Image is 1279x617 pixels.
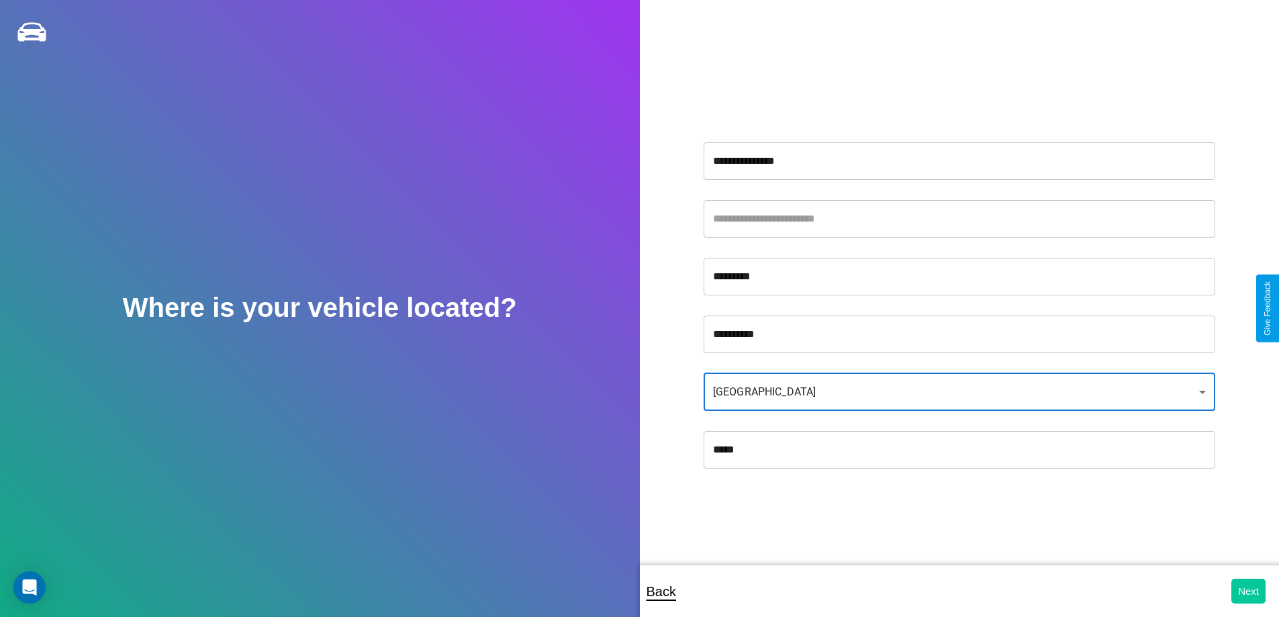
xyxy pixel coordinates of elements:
div: Open Intercom Messenger [13,571,46,604]
div: Give Feedback [1263,281,1272,336]
h2: Where is your vehicle located? [123,293,517,323]
button: Next [1231,579,1266,604]
div: [GEOGRAPHIC_DATA] [704,373,1215,411]
p: Back [647,579,676,604]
